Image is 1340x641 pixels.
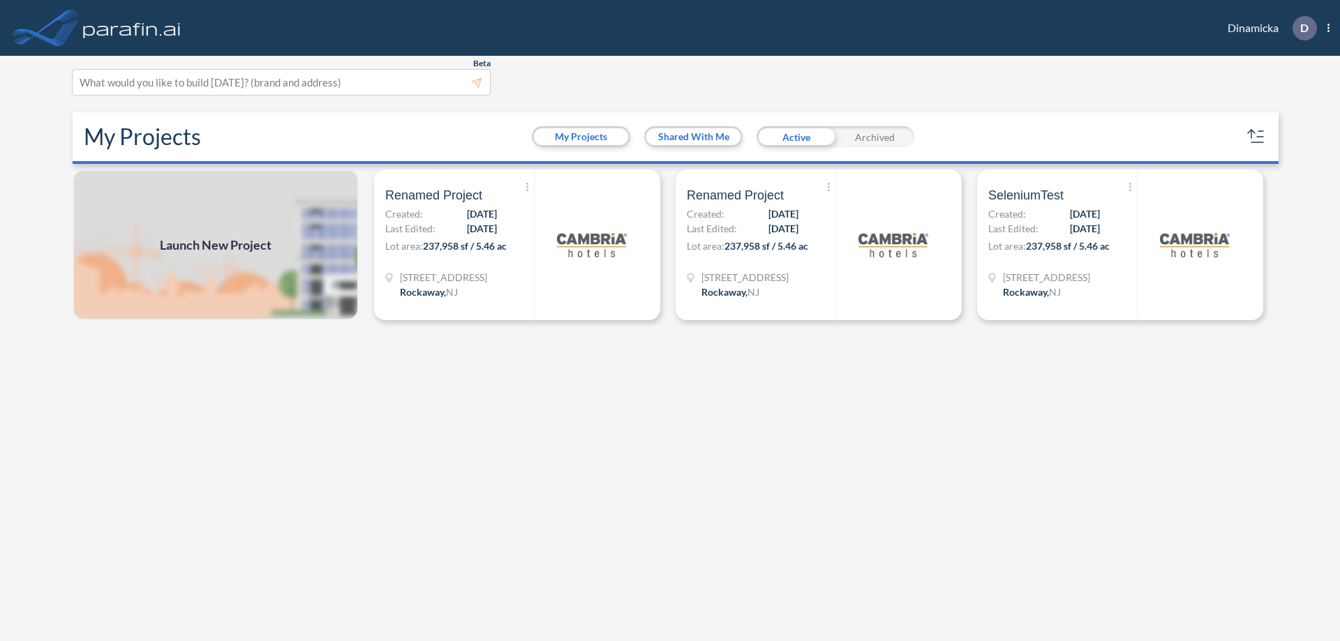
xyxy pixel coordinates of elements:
span: Lot area: [385,240,423,252]
div: Rockaway, NJ [1003,285,1061,299]
span: NJ [446,286,458,298]
img: logo [1160,210,1230,280]
p: D [1300,22,1309,34]
img: logo [858,210,928,280]
span: [DATE] [768,221,798,236]
img: add [73,169,359,320]
span: [DATE] [467,206,497,221]
div: Rockaway, NJ [400,285,458,299]
h2: My Projects [84,123,201,150]
span: Created: [687,206,724,221]
img: logo [557,210,627,280]
span: Renamed Project [687,187,784,204]
span: 237,958 sf / 5.46 ac [724,240,808,252]
button: Shared With Me [646,128,740,145]
span: Last Edited: [687,221,737,236]
span: Last Edited: [385,221,435,236]
span: Lot area: [687,240,724,252]
span: [DATE] [467,221,497,236]
span: Renamed Project [385,187,482,204]
span: [DATE] [1070,221,1100,236]
span: Launch New Project [160,236,271,255]
button: sort [1245,126,1267,148]
span: Rockaway , [400,286,446,298]
img: logo [80,14,184,42]
a: Launch New Project [73,169,359,320]
span: 321 Mt Hope Ave [701,270,789,285]
span: [DATE] [768,206,798,221]
span: [DATE] [1070,206,1100,221]
span: Created: [385,206,423,221]
span: Created: [988,206,1026,221]
div: Archived [835,126,914,147]
span: Beta [473,58,491,69]
span: Last Edited: [988,221,1038,236]
div: Rockaway, NJ [701,285,759,299]
div: Active [757,126,835,147]
div: Dinamicka [1207,16,1330,40]
span: Rockaway , [1003,286,1049,298]
span: 321 Mt Hope Ave [1003,270,1090,285]
span: NJ [1049,286,1061,298]
span: Lot area: [988,240,1026,252]
button: My Projects [534,128,628,145]
span: 321 Mt Hope Ave [400,270,487,285]
span: 237,958 sf / 5.46 ac [1026,240,1110,252]
span: Rockaway , [701,286,747,298]
span: SeleniumTest [988,187,1064,204]
span: NJ [747,286,759,298]
span: 237,958 sf / 5.46 ac [423,240,507,252]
